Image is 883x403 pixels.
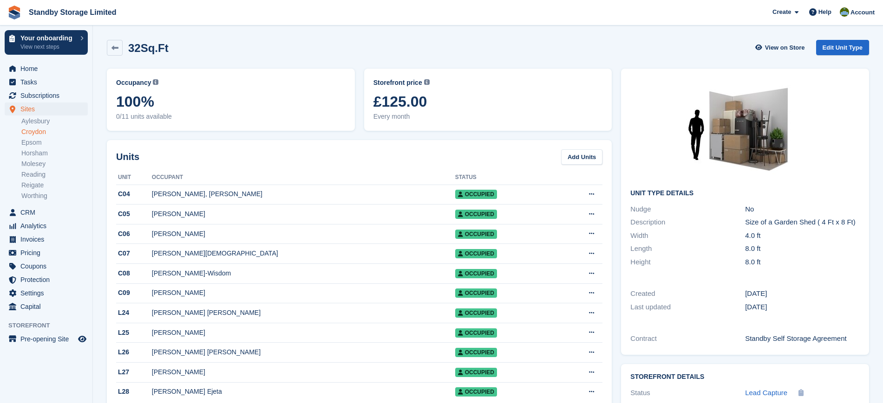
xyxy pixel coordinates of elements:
div: Description [630,217,745,228]
span: £125.00 [373,93,603,110]
span: Occupancy [116,78,151,88]
div: 8.0 ft [745,257,860,268]
div: Height [630,257,745,268]
span: Occupied [455,269,497,278]
a: menu [5,300,88,313]
div: Status [630,388,745,398]
span: Protection [20,273,76,286]
a: Epsom [21,138,88,147]
div: [PERSON_NAME], [PERSON_NAME] [152,189,455,199]
span: Invoices [20,233,76,246]
span: Settings [20,287,76,300]
div: 4.0 ft [745,230,860,241]
span: Every month [373,112,603,122]
a: Your onboarding View next steps [5,30,88,55]
div: L25 [116,328,152,338]
h2: 32Sq.Ft [128,42,169,54]
a: Worthing [21,192,88,200]
div: [DATE] [745,288,860,299]
div: L26 [116,347,152,357]
span: Coupons [20,260,76,273]
div: 8.0 ft [745,243,860,254]
span: Help [818,7,831,17]
span: Storefront price [373,78,422,88]
div: Standby Self Storage Agreement [745,333,860,344]
div: [PERSON_NAME] [152,367,455,377]
p: View next steps [20,43,76,51]
a: menu [5,333,88,345]
a: menu [5,219,88,232]
span: Occupied [455,288,497,298]
span: Analytics [20,219,76,232]
a: Aylesbury [21,117,88,126]
span: Home [20,62,76,75]
div: C07 [116,249,152,258]
a: Horsham [21,149,88,158]
span: Account [850,8,875,17]
span: Occupied [455,190,497,199]
a: menu [5,260,88,273]
a: Reigate [21,181,88,190]
span: Pre-opening Site [20,333,76,345]
div: C04 [116,189,152,199]
span: CRM [20,206,76,219]
div: Contract [630,333,745,344]
span: Lead Capture [745,389,787,397]
th: Occupant [152,170,455,185]
a: menu [5,102,88,115]
img: icon-info-grey-7440780725fd019a000dd9b08b2336e03edf1995a4989e88bcd33f0948082b44.svg [153,79,158,85]
a: Molesey [21,160,88,168]
img: Aaron Winter [840,7,849,17]
div: [PERSON_NAME] [152,209,455,219]
div: L27 [116,367,152,377]
span: Occupied [455,387,497,397]
a: menu [5,287,88,300]
span: Occupied [455,249,497,258]
h2: Unit Type details [630,190,860,197]
a: menu [5,233,88,246]
div: Size of a Garden Shed ( 4 Ft x 8 Ft) [745,217,860,228]
div: Width [630,230,745,241]
div: [PERSON_NAME] [PERSON_NAME] [152,347,455,357]
span: Occupied [455,230,497,239]
div: [PERSON_NAME] [152,229,455,239]
span: Subscriptions [20,89,76,102]
div: Last updated [630,302,745,313]
img: icon-info-grey-7440780725fd019a000dd9b08b2336e03edf1995a4989e88bcd33f0948082b44.svg [424,79,430,85]
th: Status [455,170,556,185]
span: Occupied [455,308,497,318]
img: stora-icon-8386f47178a22dfd0bd8f6a31ec36ba5ce8667c1dd55bd0f319d3a0aa187defe.svg [7,6,21,19]
img: 32-sqft-unit.jpg [675,78,815,182]
span: 100% [116,93,346,110]
div: Length [630,243,745,254]
span: Occupied [455,210,497,219]
a: menu [5,273,88,286]
a: Croydon [21,128,88,136]
span: Occupied [455,328,497,338]
div: Nudge [630,204,745,215]
h2: Units [116,150,139,164]
a: View on Store [754,40,809,55]
a: menu [5,89,88,102]
span: Sites [20,102,76,115]
div: Created [630,288,745,299]
a: menu [5,76,88,89]
a: Standby Storage Limited [25,5,120,20]
div: C09 [116,288,152,298]
div: L28 [116,387,152,397]
div: C08 [116,269,152,278]
a: menu [5,206,88,219]
div: [PERSON_NAME]-Wisdom [152,269,455,278]
a: menu [5,62,88,75]
h2: Storefront Details [630,373,860,381]
span: Occupied [455,368,497,377]
div: C06 [116,229,152,239]
span: Tasks [20,76,76,89]
div: [PERSON_NAME] [PERSON_NAME] [152,308,455,318]
p: Your onboarding [20,35,76,41]
a: menu [5,246,88,259]
div: [DATE] [745,302,860,313]
span: Create [772,7,791,17]
th: Unit [116,170,152,185]
a: Reading [21,170,88,179]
